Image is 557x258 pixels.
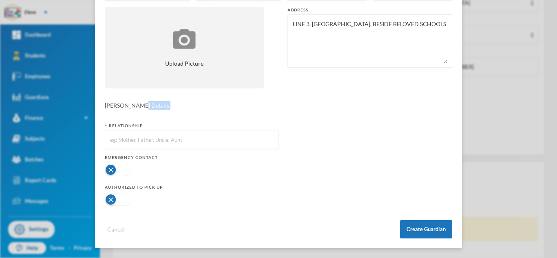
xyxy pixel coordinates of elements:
div: Authorized to pick up [105,184,278,190]
img: upload [171,28,198,50]
span: Upload Picture [165,59,203,68]
div: Emergency Contact [105,154,278,161]
button: Cancel [105,225,127,234]
div: Relationship [105,123,278,129]
div: Address [287,7,452,13]
textarea: LINE 3, [GEOGRAPHIC_DATA], BESIDE BELOVED SCHOOLS [292,19,448,63]
div: [PERSON_NAME] Details [105,101,452,110]
button: Create Guardian [400,220,452,238]
input: eg: Mother, Father, Uncle, Aunt [109,130,274,149]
